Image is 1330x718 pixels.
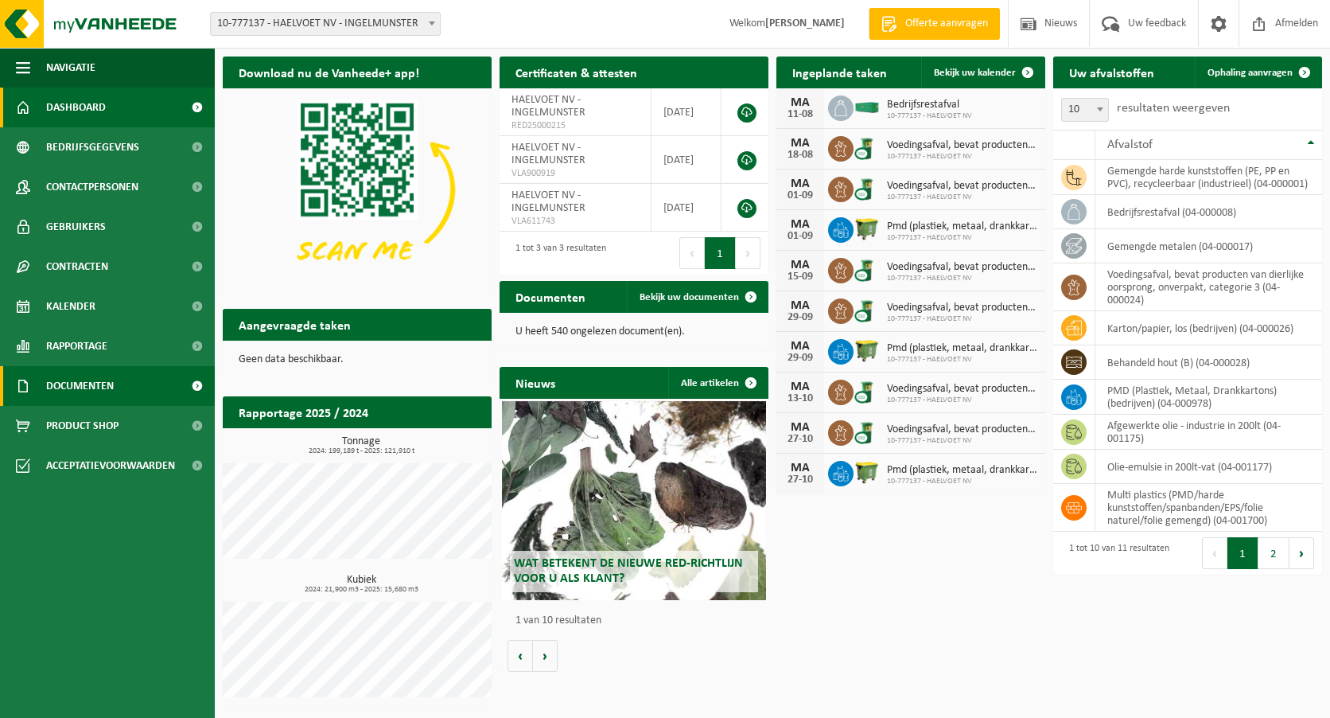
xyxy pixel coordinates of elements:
[921,57,1044,88] a: Bekijk uw kalender
[934,68,1016,78] span: Bekijk uw kalender
[887,99,972,111] span: Bedrijfsrestafval
[887,111,972,121] span: 10-777137 - HAELVOET NV
[887,423,1037,436] span: Voedingsafval, bevat producten van dierlijke oorsprong, onverpakt, categorie 3
[887,314,1037,324] span: 10-777137 - HAELVOET NV
[511,119,639,132] span: RED25000215
[1258,537,1289,569] button: 2
[784,218,816,231] div: MA
[887,355,1037,365] span: 10-777137 - HAELVOET NV
[784,259,816,271] div: MA
[854,337,881,364] img: WB-1100-HPE-GN-50
[784,421,816,434] div: MA
[515,326,752,338] p: U heeft 540 ongelezen document(en).
[1095,450,1322,484] td: olie-emulsie in 200lt-vat (04-001177)
[500,57,653,88] h2: Certificaten & attesten
[887,220,1037,233] span: Pmd (plastiek, metaal, drankkartons) (bedrijven)
[776,57,903,88] h2: Ingeplande taken
[854,256,881,283] img: WB-0140-CU
[784,178,816,190] div: MA
[887,436,1037,446] span: 10-777137 - HAELVOET NV
[223,88,492,291] img: Download de VHEPlus App
[46,366,114,406] span: Documenten
[511,189,585,214] span: HAELVOET NV - INGELMUNSTER
[784,137,816,150] div: MA
[511,215,639,228] span: VLA611743
[887,274,1037,283] span: 10-777137 - HAELVOET NV
[627,281,767,313] a: Bekijk uw documenten
[736,237,760,269] button: Next
[887,152,1037,162] span: 10-777137 - HAELVOET NV
[1107,139,1153,151] span: Afvalstof
[46,88,106,127] span: Dashboard
[640,292,739,302] span: Bekijk uw documenten
[887,180,1037,193] span: Voedingsafval, bevat producten van dierlijke oorsprong, onverpakt, categorie 3
[784,190,816,201] div: 01-09
[887,233,1037,243] span: 10-777137 - HAELVOET NV
[231,447,492,455] span: 2024: 199,189 t - 2025: 121,910 t
[46,406,119,446] span: Product Shop
[784,299,816,312] div: MA
[679,237,705,269] button: Previous
[46,207,106,247] span: Gebruikers
[869,8,1000,40] a: Offerte aanvragen
[887,139,1037,152] span: Voedingsafval, bevat producten van dierlijke oorsprong, onverpakt, categorie 3
[784,474,816,486] div: 27-10
[1095,311,1322,345] td: karton/papier, los (bedrijven) (04-000026)
[46,167,138,207] span: Contactpersonen
[854,174,881,201] img: WB-0140-CU
[46,446,175,486] span: Acceptatievoorwaarden
[651,136,721,184] td: [DATE]
[514,557,743,585] span: Wat betekent de nieuwe RED-richtlijn voor u als klant?
[854,377,881,404] img: WB-0140-CU
[223,309,367,340] h2: Aangevraagde taken
[210,12,441,36] span: 10-777137 - HAELVOET NV - INGELMUNSTER
[784,271,816,283] div: 15-09
[901,16,992,32] span: Offerte aanvragen
[502,401,765,600] a: Wat betekent de nieuwe RED-richtlijn voor u als klant?
[500,367,571,398] h2: Nieuws
[1117,102,1230,115] label: resultaten weergeven
[668,367,767,399] a: Alle artikelen
[1095,415,1322,450] td: afgewerkte olie - industrie in 200lt (04-001175)
[511,167,639,180] span: VLA900919
[46,247,108,287] span: Contracten
[239,354,476,365] p: Geen data beschikbaar.
[231,586,492,594] span: 2024: 21,900 m3 - 2025: 15,680 m3
[1227,537,1258,569] button: 1
[1095,263,1322,311] td: voedingsafval, bevat producten van dierlijke oorsprong, onverpakt, categorie 3 (04-000024)
[705,237,736,269] button: 1
[1195,57,1320,88] a: Ophaling aanvragen
[854,296,881,323] img: WB-0140-CU
[784,393,816,404] div: 13-10
[1095,380,1322,415] td: PMD (Plastiek, Metaal, Drankkartons) (bedrijven) (04-000978)
[46,326,107,366] span: Rapportage
[887,464,1037,477] span: Pmd (plastiek, metaal, drankkartons) (bedrijven)
[854,418,881,445] img: WB-0140-CU
[784,109,816,120] div: 11-08
[46,127,139,167] span: Bedrijfsgegevens
[887,383,1037,396] span: Voedingsafval, bevat producten van dierlijke oorsprong, onverpakt, categorie 3
[511,94,585,119] span: HAELVOET NV - INGELMUNSTER
[1095,484,1322,532] td: multi plastics (PMD/harde kunststoffen/spanbanden/EPS/folie naturel/folie gemengd) (04-001700)
[231,436,492,455] h3: Tonnage
[784,353,816,364] div: 29-09
[1062,99,1108,121] span: 10
[887,302,1037,314] span: Voedingsafval, bevat producten van dierlijke oorsprong, onverpakt, categorie 3
[784,312,816,323] div: 29-09
[223,396,384,427] h2: Rapportage 2025 / 2024
[1207,68,1293,78] span: Ophaling aanvragen
[507,236,606,271] div: 1 tot 3 van 3 resultaten
[784,462,816,474] div: MA
[500,281,601,312] h2: Documenten
[854,100,881,114] img: HK-XC-30-GN-00
[887,261,1037,274] span: Voedingsafval, bevat producten van dierlijke oorsprong, onverpakt, categorie 3
[784,96,816,109] div: MA
[1095,345,1322,380] td: behandeld hout (B) (04-000028)
[511,142,585,166] span: HAELVOET NV - INGELMUNSTER
[784,340,816,353] div: MA
[46,287,95,326] span: Kalender
[854,134,881,161] img: WB-0140-CU
[784,380,816,393] div: MA
[1053,57,1170,88] h2: Uw afvalstoffen
[231,575,492,594] h3: Kubiek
